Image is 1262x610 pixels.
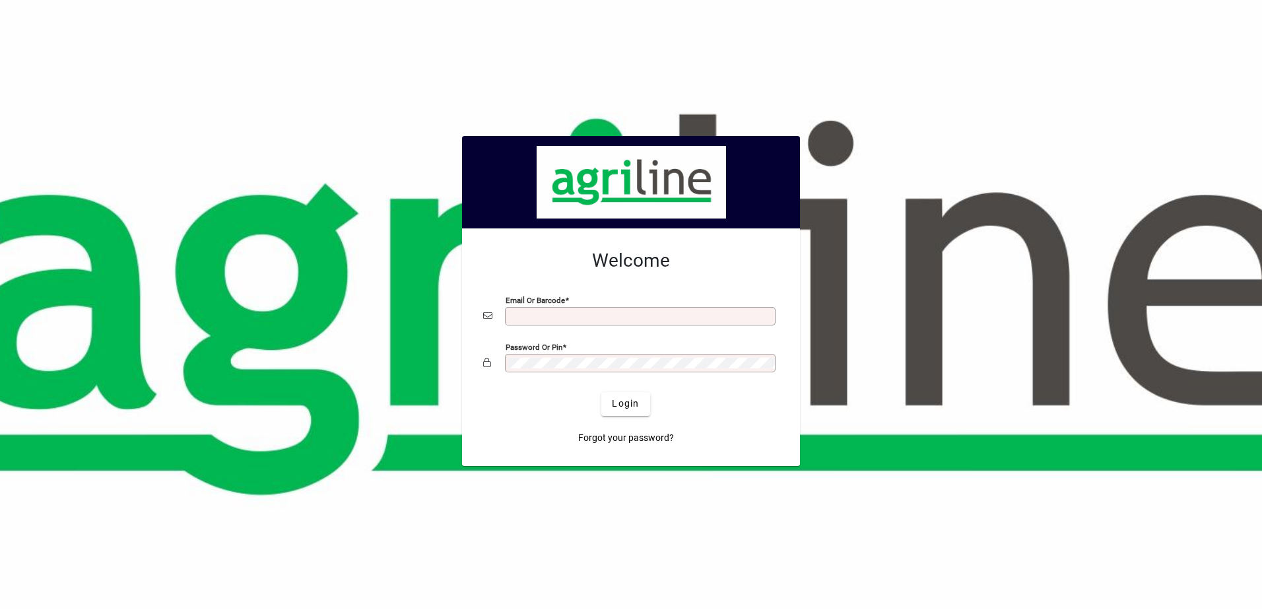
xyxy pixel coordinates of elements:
[506,295,565,304] mat-label: Email or Barcode
[483,250,779,272] h2: Welcome
[612,397,639,411] span: Login
[578,431,674,445] span: Forgot your password?
[601,392,649,416] button: Login
[573,426,679,450] a: Forgot your password?
[506,342,562,351] mat-label: Password or Pin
